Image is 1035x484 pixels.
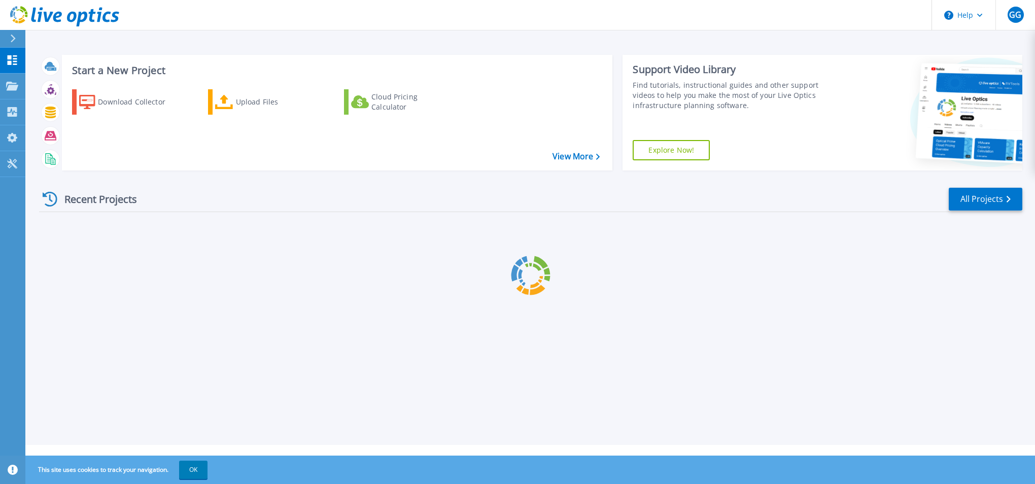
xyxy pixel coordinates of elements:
span: This site uses cookies to track your navigation. [28,461,208,479]
a: All Projects [949,188,1022,211]
div: Recent Projects [39,187,151,212]
a: Upload Files [208,89,321,115]
h3: Start a New Project [72,65,600,76]
a: Download Collector [72,89,185,115]
div: Upload Files [236,92,317,112]
div: Cloud Pricing Calculator [371,92,453,112]
div: Find tutorials, instructional guides and other support videos to help you make the most of your L... [633,80,837,111]
a: Cloud Pricing Calculator [344,89,457,115]
div: Download Collector [98,92,179,112]
a: Explore Now! [633,140,710,160]
div: Support Video Library [633,63,837,76]
span: GG [1009,11,1021,19]
a: View More [553,152,600,161]
button: OK [179,461,208,479]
